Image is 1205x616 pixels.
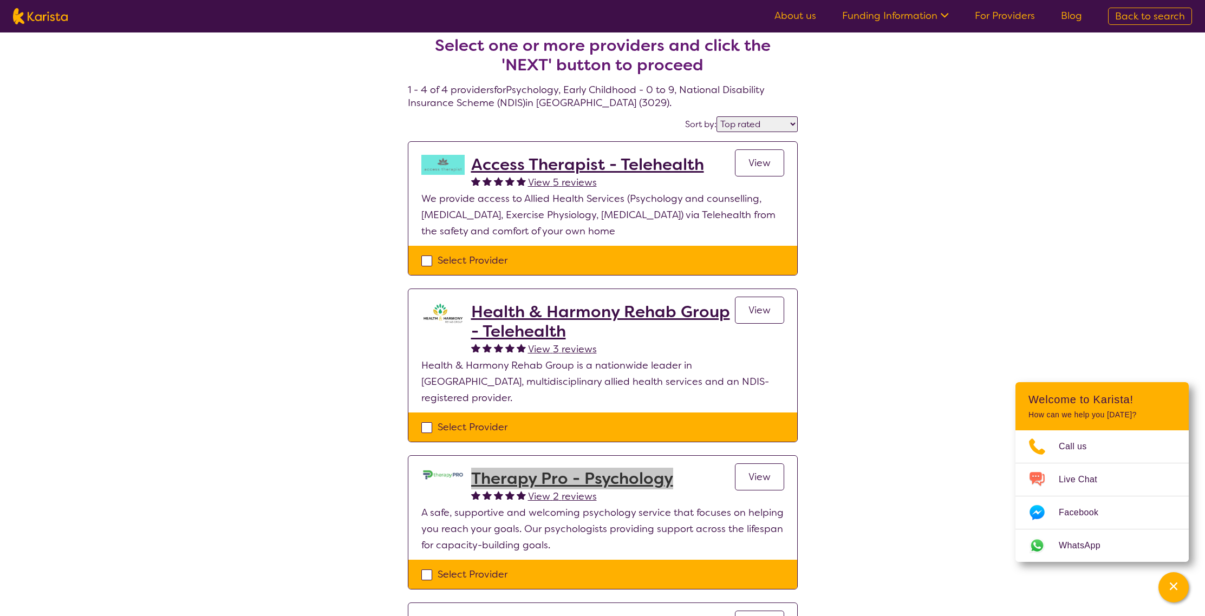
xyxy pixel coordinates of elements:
[494,490,503,500] img: fullstar
[1059,538,1113,554] span: WhatsApp
[471,469,673,488] a: Therapy Pro - Psychology
[421,36,785,75] h2: Select one or more providers and click the 'NEXT' button to proceed
[1115,10,1185,23] span: Back to search
[494,343,503,352] img: fullstar
[735,149,784,176] a: View
[528,341,597,357] a: View 3 reviews
[421,504,784,553] p: A safe, supportive and welcoming psychology service that focuses on helping you reach your goals....
[975,9,1035,22] a: For Providers
[421,191,784,239] p: We provide access to Allied Health Services (Psychology and counselling, [MEDICAL_DATA], Exercise...
[471,176,480,186] img: fullstar
[1061,9,1082,22] a: Blog
[685,119,717,130] label: Sort by:
[1028,393,1176,406] h2: Welcome to Karista!
[494,176,503,186] img: fullstar
[842,9,949,22] a: Funding Information
[528,488,597,504] a: View 2 reviews
[748,304,771,317] span: View
[483,176,492,186] img: fullstar
[1158,572,1189,602] button: Channel Menu
[505,490,514,500] img: fullstar
[1059,438,1100,455] span: Call us
[748,156,771,169] span: View
[774,9,816,22] a: About us
[1015,430,1189,562] ul: Choose channel
[1059,504,1111,521] span: Facebook
[505,176,514,186] img: fullstar
[421,155,465,175] img: hzy3j6chfzohyvwdpojv.png
[421,302,465,324] img: ztak9tblhgtrn1fit8ap.png
[517,490,526,500] img: fullstar
[421,469,465,481] img: dzo1joyl8vpkomu9m2qk.jpg
[735,297,784,324] a: View
[528,176,597,189] span: View 5 reviews
[13,8,68,24] img: Karista logo
[1015,529,1189,562] a: Web link opens in a new tab.
[505,343,514,352] img: fullstar
[735,463,784,490] a: View
[1108,8,1192,25] a: Back to search
[471,343,480,352] img: fullstar
[471,155,704,174] a: Access Therapist - Telehealth
[421,357,784,406] p: Health & Harmony Rehab Group is a nationwide leader in [GEOGRAPHIC_DATA], multidisciplinary allie...
[528,174,597,191] a: View 5 reviews
[1059,471,1110,488] span: Live Chat
[1028,410,1176,420] p: How can we help you [DATE]?
[483,343,492,352] img: fullstar
[528,490,597,503] span: View 2 reviews
[471,490,480,500] img: fullstar
[528,343,597,356] span: View 3 reviews
[517,343,526,352] img: fullstar
[483,490,492,500] img: fullstar
[408,10,798,109] h4: 1 - 4 of 4 providers for Psychology , Early Childhood - 0 to 9 , National Disability Insurance Sc...
[471,302,735,341] a: Health & Harmony Rehab Group - Telehealth
[748,470,771,483] span: View
[517,176,526,186] img: fullstar
[1015,382,1189,562] div: Channel Menu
